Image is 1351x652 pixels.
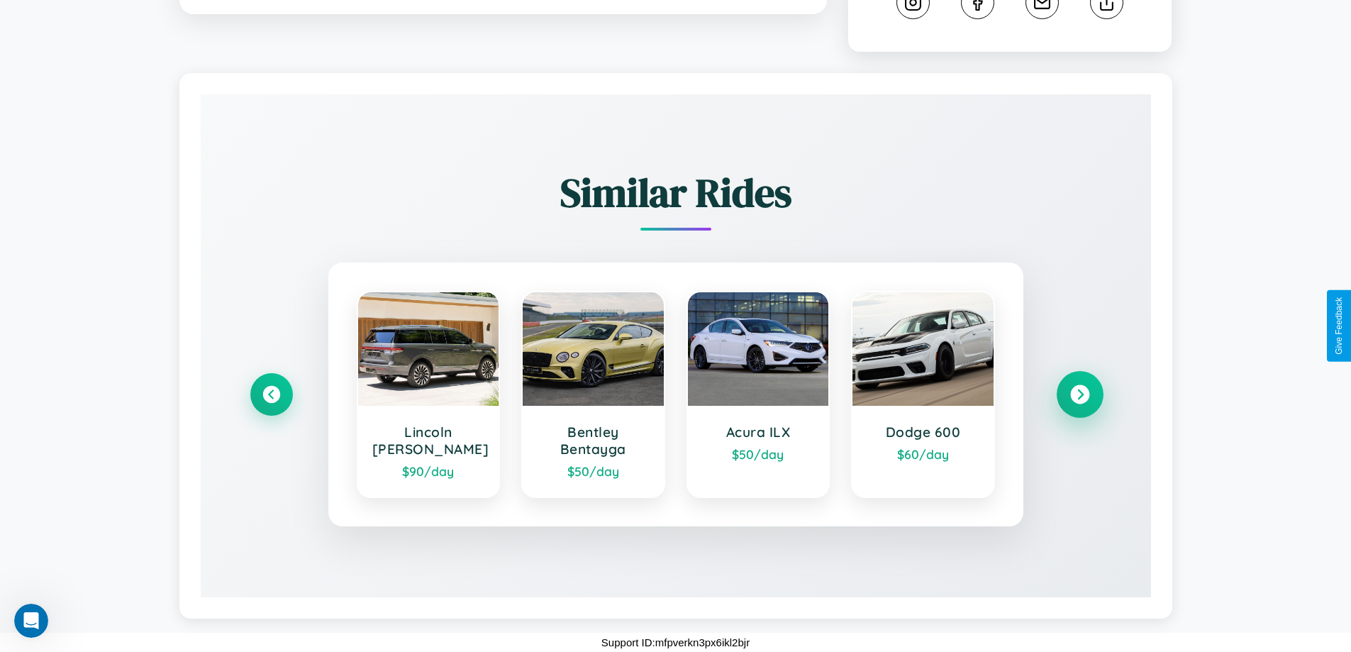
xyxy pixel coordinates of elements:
h3: Dodge 600 [867,424,979,441]
div: Give Feedback [1334,297,1344,355]
h3: Bentley Bentayga [537,424,650,458]
div: $ 60 /day [867,446,979,462]
h3: Acura ILX [702,424,815,441]
a: Lincoln [PERSON_NAME]$90/day [357,291,501,498]
div: $ 50 /day [537,463,650,479]
div: $ 50 /day [702,446,815,462]
h3: Lincoln [PERSON_NAME] [372,424,485,458]
iframe: Intercom live chat [14,604,48,638]
a: Bentley Bentayga$50/day [521,291,665,498]
p: Support ID: mfpverkn3px6ikl2bjr [601,633,750,652]
div: $ 90 /day [372,463,485,479]
a: Dodge 600$60/day [851,291,995,498]
h2: Similar Rides [250,165,1101,220]
a: Acura ILX$50/day [686,291,830,498]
